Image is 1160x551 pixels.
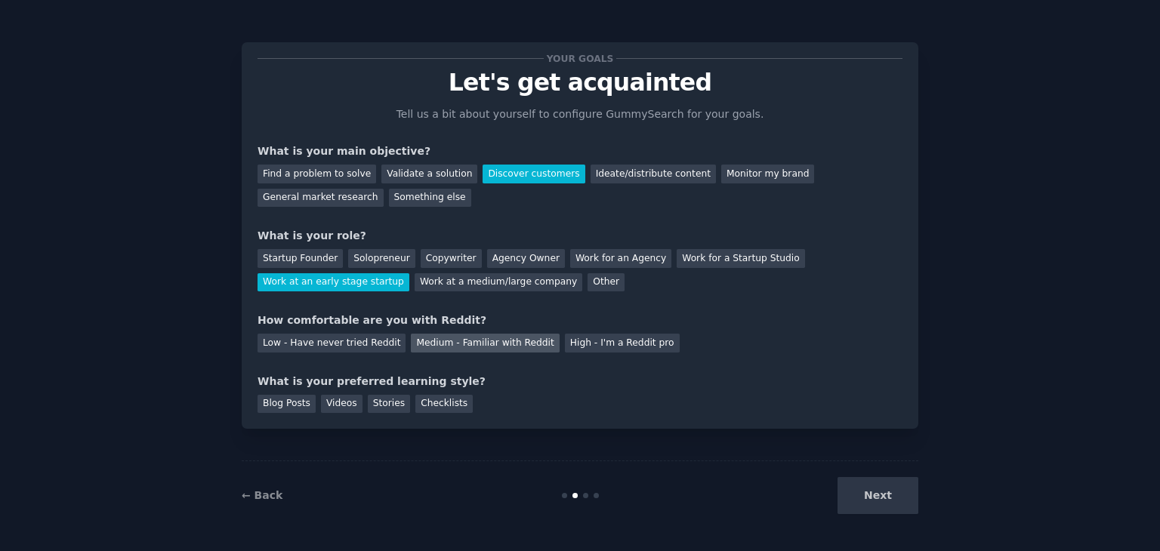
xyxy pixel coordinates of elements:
[258,273,409,292] div: Work at an early stage startup
[242,489,282,501] a: ← Back
[389,189,471,208] div: Something else
[368,395,410,414] div: Stories
[258,228,902,244] div: What is your role?
[721,165,814,183] div: Monitor my brand
[544,51,616,66] span: Your goals
[258,312,902,328] div: How comfortable are you with Reddit?
[570,249,671,268] div: Work for an Agency
[258,189,384,208] div: General market research
[421,249,482,268] div: Copywriter
[677,249,804,268] div: Work for a Startup Studio
[258,374,902,389] div: What is your preferred learning style?
[348,249,415,268] div: Solopreneur
[415,273,582,292] div: Work at a medium/large company
[258,395,316,414] div: Blog Posts
[411,334,559,352] div: Medium - Familiar with Reddit
[258,334,406,352] div: Low - Have never tried Reddit
[258,69,902,96] p: Let's get acquainted
[258,249,343,268] div: Startup Founder
[381,165,477,183] div: Validate a solution
[483,165,585,183] div: Discover customers
[258,165,376,183] div: Find a problem to solve
[591,165,716,183] div: Ideate/distribute content
[415,395,473,414] div: Checklists
[258,143,902,159] div: What is your main objective?
[565,334,680,352] div: High - I'm a Reddit pro
[390,106,770,122] p: Tell us a bit about yourself to configure GummySearch for your goals.
[321,395,362,414] div: Videos
[487,249,565,268] div: Agency Owner
[588,273,625,292] div: Other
